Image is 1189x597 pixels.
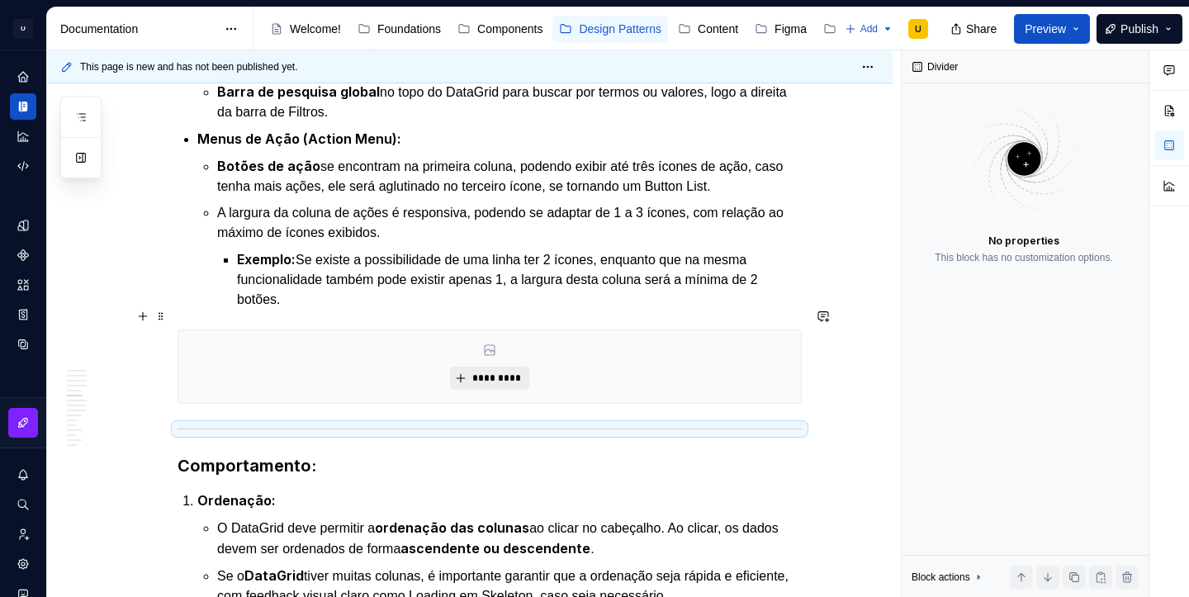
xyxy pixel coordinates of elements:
[840,17,898,40] button: Add
[775,21,807,37] div: Figma
[451,16,549,42] a: Components
[10,272,36,298] a: Assets
[217,82,802,122] p: no topo do DataGrid para buscar por termos ou valores, logo a direita da barra de Filtros.
[477,21,542,37] div: Components
[217,518,802,559] p: O DataGrid deve permitir a ao clicar no cabeçalho. Ao clicar, os dados devem ser ordenados de for...
[10,242,36,268] a: Components
[10,123,36,149] a: Analytics
[351,16,448,42] a: Foundations
[290,21,341,37] div: Welcome!
[237,249,802,310] p: Se existe a possibilidade de uma linha ter 2 ícones, enquanto que na mesma funcionalidade também ...
[10,212,36,239] a: Design tokens
[10,521,36,547] a: Invite team
[10,64,36,90] a: Home
[263,16,348,42] a: Welcome!
[217,158,320,174] strong: Botões de ação
[400,540,590,557] strong: ascendente ou descendente
[860,22,878,36] span: Add
[748,16,813,42] a: Figma
[178,456,316,476] strong: Comportamento:
[217,83,380,100] strong: Barra de pesquisa global
[10,331,36,358] a: Data sources
[10,153,36,179] a: Code automation
[10,93,36,120] a: Documentation
[197,130,401,147] strong: Menus de Ação (Action Menu):
[3,11,43,46] button: U
[966,21,997,37] span: Share
[579,21,661,37] div: Design Patterns
[13,19,33,39] div: U
[10,462,36,488] button: Notifications
[377,21,441,37] div: Foundations
[217,203,802,243] p: A largura da coluna de ações é responsiva, podendo se adaptar de 1 a 3 ícones, com relação ao máx...
[1120,21,1158,37] span: Publish
[197,492,276,509] strong: Ordenação:
[244,567,304,584] strong: DataGrid
[263,12,836,45] div: Page tree
[1025,21,1066,37] span: Preview
[10,491,36,518] button: Search ⌘K
[80,60,298,73] span: This page is new and has not been published yet.
[237,251,296,268] strong: Exemplo:
[912,571,970,584] div: Block actions
[935,251,1112,264] div: This block has no customization options.
[817,16,906,42] a: Changelog
[671,16,745,42] a: Content
[552,16,668,42] a: Design Patterns
[217,156,802,197] p: se encontram na primeira coluna, podendo exibir até três ícones de ação, caso tenha mais ações, e...
[915,22,921,36] div: U
[10,301,36,328] a: Storybook stories
[698,21,738,37] div: Content
[988,235,1059,248] div: No properties
[10,551,36,577] a: Settings
[1014,14,1090,44] button: Preview
[942,14,1007,44] button: Share
[60,21,216,37] div: Documentation
[912,566,985,589] div: Block actions
[375,519,529,536] strong: ordenação das colunas
[1097,14,1182,44] button: Publish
